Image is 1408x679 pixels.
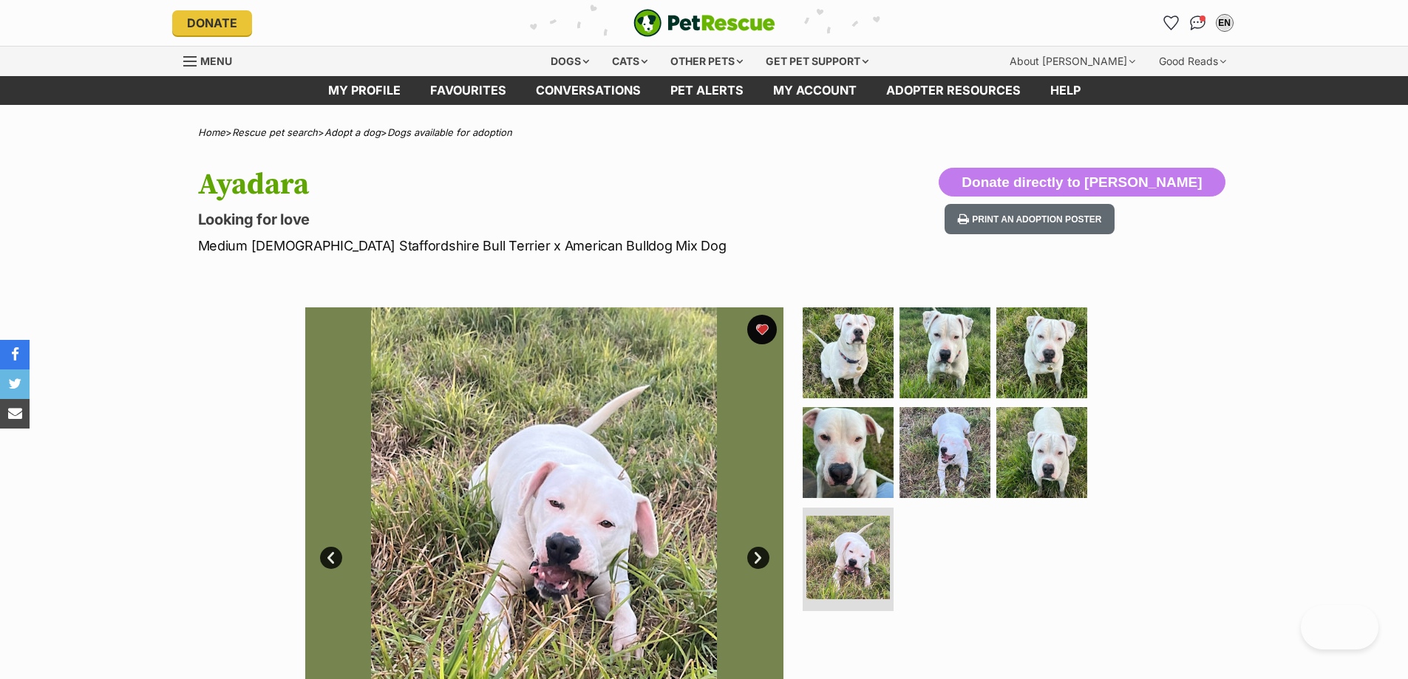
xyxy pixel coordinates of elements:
h1: Ayadara [198,168,823,202]
img: Photo of Ayadara [899,407,990,498]
img: Photo of Ayadara [803,407,894,498]
div: Get pet support [755,47,879,76]
a: Next [747,547,769,569]
a: My account [758,76,871,105]
a: Dogs available for adoption [387,126,512,138]
iframe: Help Scout Beacon - Open [1301,605,1378,649]
a: Adopt a dog [324,126,381,138]
a: Rescue pet search [232,126,318,138]
div: Dogs [540,47,599,76]
ul: Account quick links [1160,11,1237,35]
a: PetRescue [633,9,775,37]
img: chat-41dd97257d64d25036548639549fe6c8038ab92f7586957e7f3b1b290dea8141.svg [1190,16,1205,30]
button: Donate directly to [PERSON_NAME] [939,168,1225,197]
a: Pet alerts [656,76,758,105]
button: favourite [747,315,777,344]
img: Photo of Ayadara [803,307,894,398]
button: Print an adoption poster [945,204,1115,234]
a: Donate [172,10,252,35]
a: Favourites [415,76,521,105]
div: Cats [602,47,658,76]
span: Menu [200,55,232,67]
a: Help [1035,76,1095,105]
a: Home [198,126,225,138]
img: logo-e224e6f780fb5917bec1dbf3a21bbac754714ae5b6737aabdf751b685950b380.svg [633,9,775,37]
a: conversations [521,76,656,105]
div: Good Reads [1149,47,1237,76]
p: Looking for love [198,209,823,230]
a: Favourites [1160,11,1183,35]
img: Photo of Ayadara [996,407,1087,498]
a: Menu [183,47,242,73]
p: Medium [DEMOGRAPHIC_DATA] Staffordshire Bull Terrier x American Bulldog Mix Dog [198,236,823,256]
a: Conversations [1186,11,1210,35]
div: EN [1217,16,1232,30]
button: My account [1213,11,1237,35]
img: Photo of Ayadara [806,516,890,599]
a: Adopter resources [871,76,1035,105]
img: Photo of Ayadara [899,307,990,398]
a: Prev [320,547,342,569]
div: > > > [161,127,1248,138]
img: Photo of Ayadara [996,307,1087,398]
div: About [PERSON_NAME] [999,47,1146,76]
div: Other pets [660,47,753,76]
a: My profile [313,76,415,105]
